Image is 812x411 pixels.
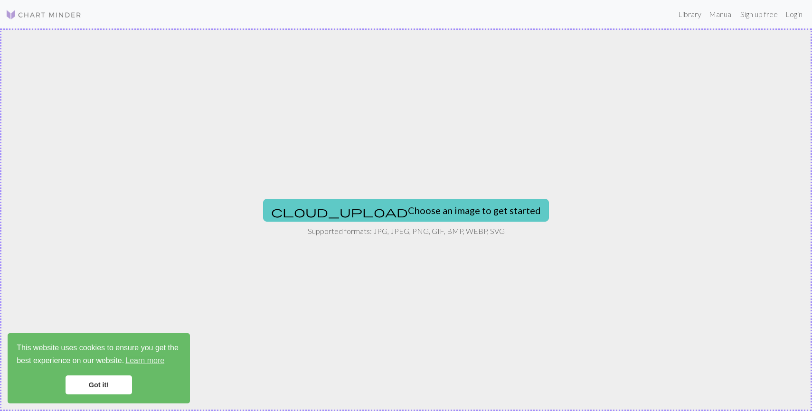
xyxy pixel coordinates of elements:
[6,9,82,20] img: Logo
[308,225,505,237] p: Supported formats: JPG, JPEG, PNG, GIF, BMP, WEBP, SVG
[705,5,736,24] a: Manual
[263,199,549,222] button: Choose an image to get started
[17,342,181,368] span: This website uses cookies to ensure you get the best experience on our website.
[124,354,166,368] a: learn more about cookies
[674,5,705,24] a: Library
[271,205,408,218] span: cloud_upload
[8,333,190,403] div: cookieconsent
[782,5,806,24] a: Login
[66,375,132,394] a: dismiss cookie message
[736,5,782,24] a: Sign up free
